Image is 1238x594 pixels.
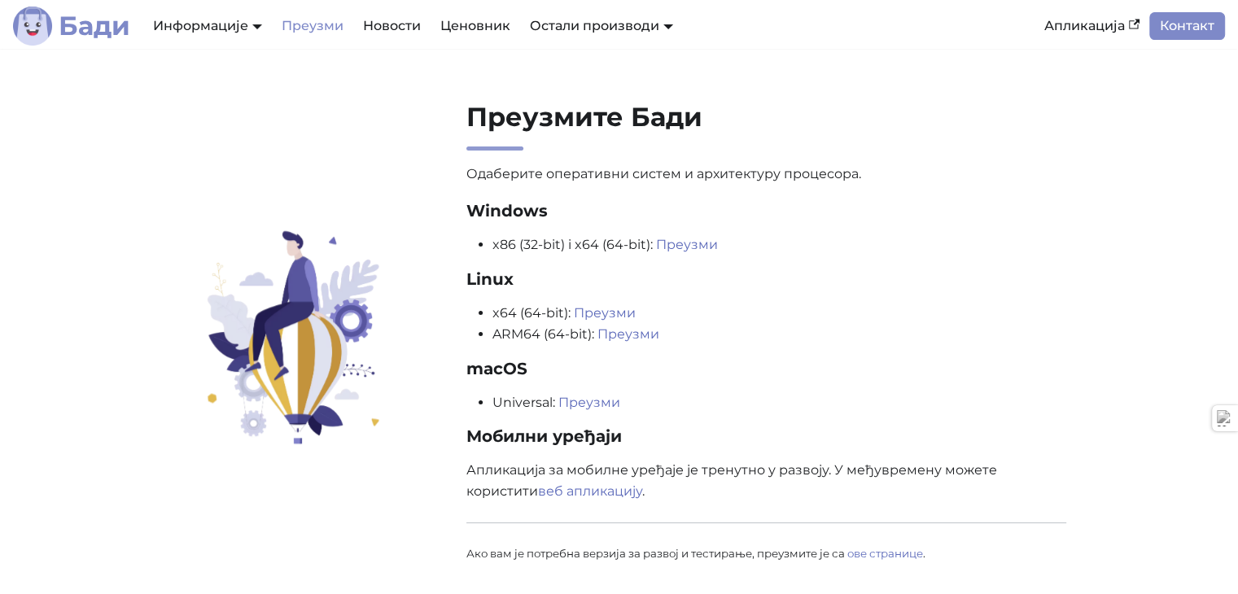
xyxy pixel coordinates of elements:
img: Преузмите Бади [168,229,417,446]
img: Лого [13,7,52,46]
p: Апликација за мобилне уређаје је тренутно у развоју. У међувремену можете користити . [466,460,1067,503]
a: Остали производи [530,18,673,33]
h3: Windows [466,201,1067,221]
a: ЛогоБади [13,7,130,46]
small: Ако вам је потребна верзија за развој и тестирање, преузмите је са . [466,547,925,560]
h3: Мобилни уређаји [466,426,1067,447]
a: веб апликацију [538,483,642,499]
a: Ценовник [431,12,520,40]
h2: Преузмите Бади [466,101,1067,151]
p: Одаберите оперативни систем и архитектуру процесора. [466,164,1067,185]
a: Апликација [1035,12,1149,40]
li: x64 (64-bit): [492,303,1067,324]
h3: Linux [466,269,1067,290]
a: Контакт [1149,12,1225,40]
a: Новости [353,12,431,40]
li: x86 (32-bit) i x64 (64-bit): [492,234,1067,256]
a: Информације [153,18,262,33]
a: Преузми [656,237,718,252]
b: Бади [59,13,130,39]
a: Преузми [574,305,636,321]
a: Преузми [597,326,659,342]
a: ове странице [847,547,923,560]
a: Преузми [272,12,353,40]
h3: macOS [466,359,1067,379]
li: ARM64 (64-bit): [492,324,1067,345]
a: Преузми [558,395,620,410]
li: Universal: [492,392,1067,413]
